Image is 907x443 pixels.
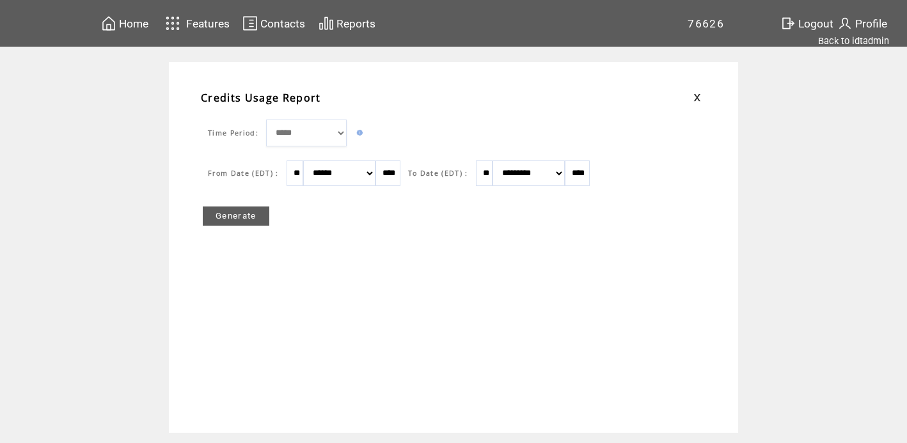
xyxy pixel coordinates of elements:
img: home.svg [101,15,116,31]
span: Reports [336,17,375,30]
span: Profile [855,17,887,30]
a: Home [99,13,150,33]
span: Credits Usage Report [201,91,321,105]
a: Contacts [241,13,307,33]
span: Logout [798,17,833,30]
img: chart.svg [319,15,334,31]
span: Time Period: [208,128,258,137]
span: 76626 [688,17,724,30]
a: Profile [835,13,889,33]
img: profile.svg [837,15,853,31]
img: contacts.svg [242,15,258,31]
span: From Date (EDT) : [208,169,279,178]
span: Home [119,17,148,30]
a: Logout [778,13,835,33]
span: Features [186,17,230,30]
a: Features [160,11,232,36]
img: help.gif [354,130,363,136]
span: Contacts [260,17,305,30]
span: To Date (EDT) : [408,169,468,178]
a: Back to idtadmin [818,35,889,47]
a: Reports [317,13,377,33]
img: exit.svg [780,15,796,31]
img: features.svg [162,13,184,34]
a: Generate [203,206,269,226]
